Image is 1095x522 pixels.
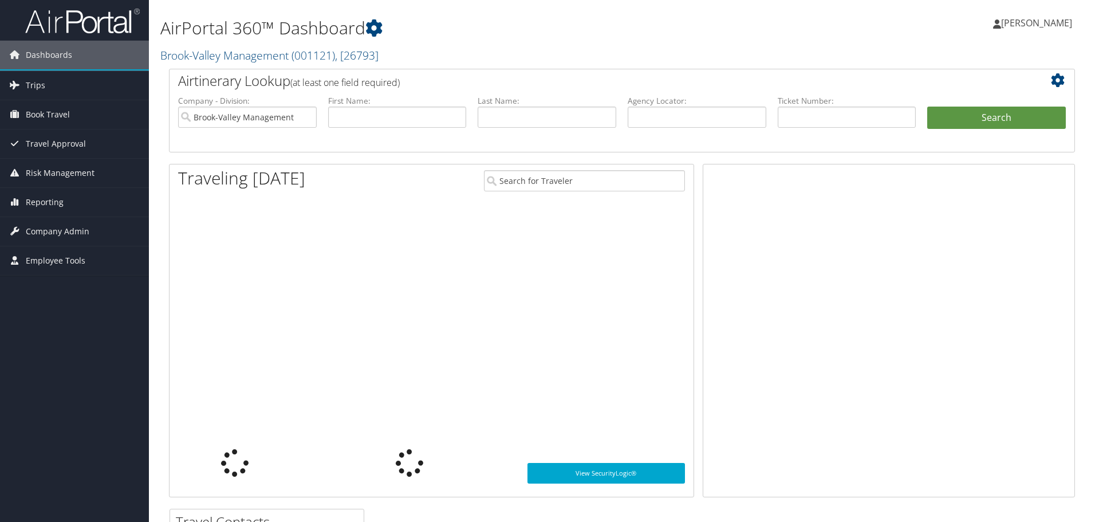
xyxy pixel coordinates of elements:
[26,217,89,246] span: Company Admin
[26,71,45,100] span: Trips
[484,170,685,191] input: Search for Traveler
[26,188,64,217] span: Reporting
[290,76,400,89] span: (at least one field required)
[527,463,685,484] a: View SecurityLogic®
[478,95,616,107] label: Last Name:
[160,16,776,40] h1: AirPortal 360™ Dashboard
[26,100,70,129] span: Book Travel
[993,6,1084,40] a: [PERSON_NAME]
[178,166,305,190] h1: Traveling [DATE]
[292,48,335,63] span: ( 001121 )
[25,7,140,34] img: airportal-logo.png
[335,48,379,63] span: , [ 26793 ]
[26,41,72,69] span: Dashboards
[178,71,990,91] h2: Airtinerary Lookup
[328,95,467,107] label: First Name:
[1001,17,1072,29] span: [PERSON_NAME]
[26,159,94,187] span: Risk Management
[927,107,1066,129] button: Search
[26,129,86,158] span: Travel Approval
[160,48,379,63] a: Brook-Valley Management
[628,95,766,107] label: Agency Locator:
[26,246,85,275] span: Employee Tools
[778,95,916,107] label: Ticket Number:
[178,95,317,107] label: Company - Division:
